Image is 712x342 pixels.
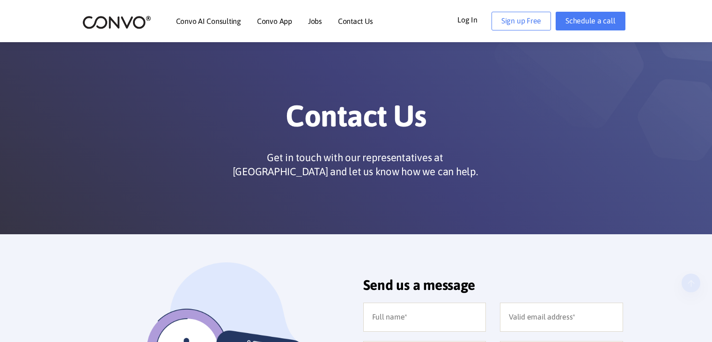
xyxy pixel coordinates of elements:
[96,98,616,141] h1: Contact Us
[308,17,322,25] a: Jobs
[363,276,623,300] h2: Send us a message
[82,15,151,30] img: logo_2.png
[492,12,551,30] a: Sign up Free
[338,17,373,25] a: Contact Us
[257,17,292,25] a: Convo App
[363,303,486,332] input: Full name*
[176,17,241,25] a: Convo AI Consulting
[457,12,492,27] a: Log In
[556,12,625,30] a: Schedule a call
[500,303,623,332] input: Valid email address*
[229,150,482,178] p: Get in touch with our representatives at [GEOGRAPHIC_DATA] and let us know how we can help.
